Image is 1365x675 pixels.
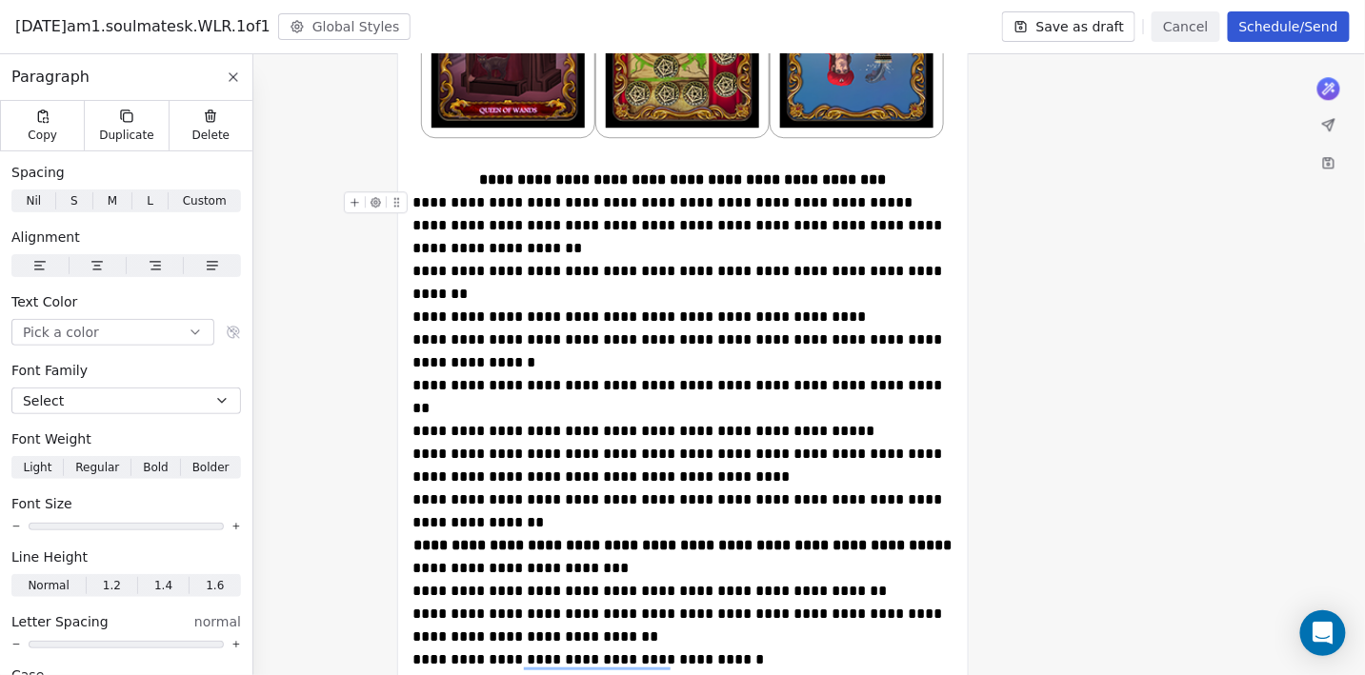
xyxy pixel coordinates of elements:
[11,547,88,566] span: Line Height
[11,429,91,448] span: Font Weight
[15,15,271,38] span: [DATE]am1.soulmatesk.WLR.1of1
[108,192,117,209] span: M
[192,128,231,143] span: Delete
[11,612,109,631] span: Letter Spacing
[11,494,72,513] span: Font Size
[278,13,412,40] button: Global Styles
[11,319,214,346] button: Pick a color
[1300,610,1346,656] div: Open Intercom Messenger
[143,459,169,476] span: Bold
[26,192,41,209] span: Nil
[23,391,64,410] span: Select
[70,192,78,209] span: S
[11,228,80,247] span: Alignment
[99,128,153,143] span: Duplicate
[183,192,227,209] span: Custom
[28,577,69,594] span: Normal
[28,128,57,143] span: Copy
[75,459,119,476] span: Regular
[154,577,172,594] span: 1.4
[23,459,51,476] span: Light
[206,577,224,594] span: 1.6
[1228,11,1350,42] button: Schedule/Send
[11,292,77,311] span: Text Color
[192,459,230,476] span: Bolder
[103,577,121,594] span: 1.2
[194,612,241,631] span: normal
[1152,11,1219,42] button: Cancel
[11,361,88,380] span: Font Family
[11,66,90,89] span: Paragraph
[11,163,65,182] span: Spacing
[1002,11,1136,42] button: Save as draft
[147,192,153,209] span: L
